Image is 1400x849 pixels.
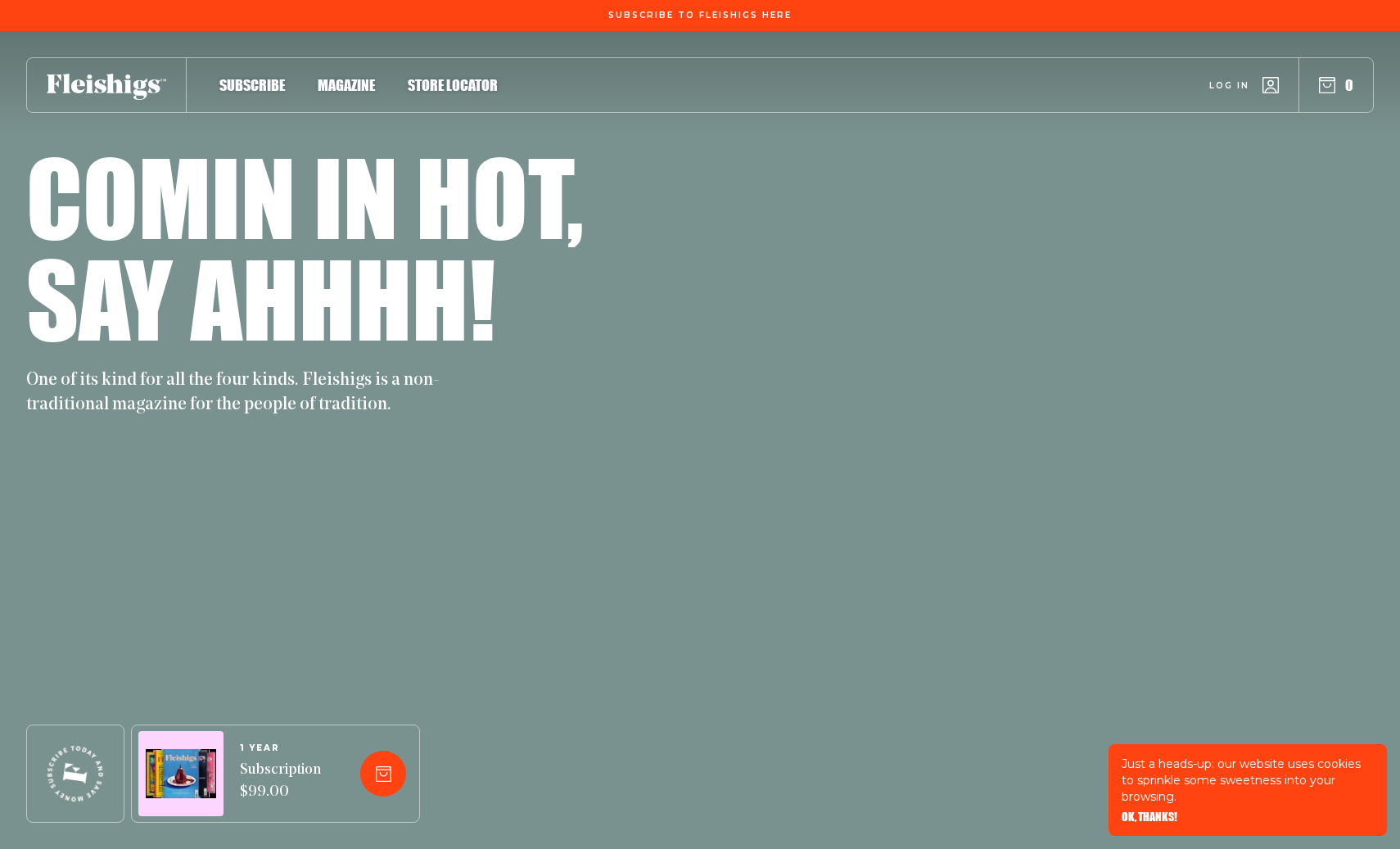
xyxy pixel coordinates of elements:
span: Log in [1209,79,1249,92]
a: Magazine [318,74,375,96]
h1: Comin in hot, [26,146,584,247]
a: Subscribe To Fleishigs Here [605,11,795,19]
span: Store locator [408,76,498,94]
img: Magazines image [146,749,216,799]
a: 1 YEARSubscription $99.00 [240,743,321,804]
h1: Say ahhhh! [26,247,495,349]
a: Subscribe [219,74,285,96]
p: Just a heads-up: our website uses cookies to sprinkle some sweetness into your browsing. [1122,756,1374,805]
button: OK, THANKS! [1122,811,1177,823]
span: Magazine [318,76,375,94]
a: Store locator [408,74,498,96]
span: Subscribe To Fleishigs Here [608,11,792,20]
span: Subscription $99.00 [240,760,321,804]
button: 0 [1319,76,1353,94]
span: 1 YEAR [240,743,321,753]
p: One of its kind for all the four kinds. Fleishigs is a non-traditional magazine for the people of... [26,368,452,418]
a: Log in [1209,77,1279,93]
span: Subscribe [219,76,285,94]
